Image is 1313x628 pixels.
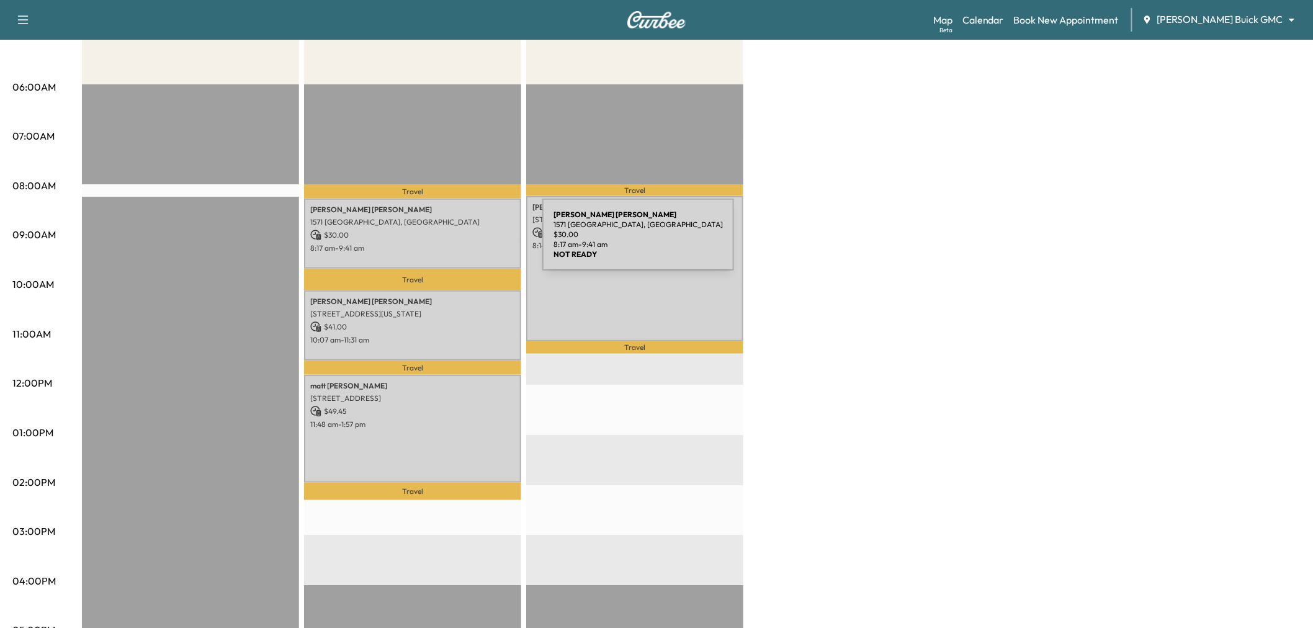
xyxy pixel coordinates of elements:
[12,375,52,390] p: 12:00PM
[12,79,56,94] p: 06:00AM
[12,326,51,341] p: 11:00AM
[304,483,521,500] p: Travel
[310,321,515,333] p: $ 41.00
[304,269,521,290] p: Travel
[12,227,56,242] p: 09:00AM
[532,227,737,238] p: $ 41.00
[310,230,515,241] p: $ 30.00
[1157,12,1283,27] span: [PERSON_NAME] Buick GMC
[310,406,515,417] p: $ 49.45
[310,297,515,307] p: [PERSON_NAME] [PERSON_NAME]
[310,309,515,319] p: [STREET_ADDRESS][US_STATE]
[526,341,743,354] p: Travel
[12,178,56,193] p: 08:00AM
[12,524,55,539] p: 03:00PM
[12,573,56,588] p: 04:00PM
[310,205,515,215] p: [PERSON_NAME] [PERSON_NAME]
[12,425,53,440] p: 01:00PM
[12,475,55,490] p: 02:00PM
[532,202,737,212] p: [PERSON_NAME] [PERSON_NAME]
[12,277,54,292] p: 10:00AM
[627,11,686,29] img: Curbee Logo
[933,12,952,27] a: MapBeta
[1014,12,1119,27] a: Book New Appointment
[532,241,737,251] p: 8:14 am - 11:08 am
[939,25,952,35] div: Beta
[962,12,1004,27] a: Calendar
[526,184,743,196] p: Travel
[532,215,737,225] p: [STREET_ADDRESS][PERSON_NAME]
[310,217,515,227] p: 1571 [GEOGRAPHIC_DATA], [GEOGRAPHIC_DATA]
[12,128,55,143] p: 07:00AM
[304,184,521,199] p: Travel
[310,419,515,429] p: 11:48 am - 1:57 pm
[310,243,515,253] p: 8:17 am - 9:41 am
[310,335,515,345] p: 10:07 am - 11:31 am
[304,361,521,375] p: Travel
[310,381,515,391] p: matt [PERSON_NAME]
[310,393,515,403] p: [STREET_ADDRESS]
